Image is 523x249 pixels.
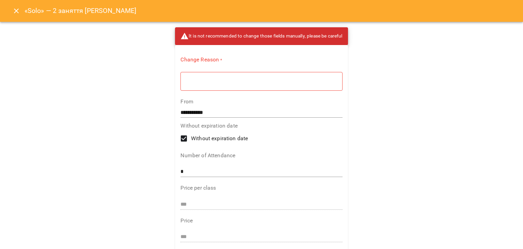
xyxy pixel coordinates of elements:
[180,32,342,40] span: It is not recommended to change those fields manually, please be careful
[180,218,342,223] label: Price
[180,185,342,191] label: Price per class
[180,123,342,129] label: Without expiration date
[180,56,342,64] label: Change Reason
[8,3,25,19] button: Close
[25,5,137,16] h6: «Solo» — 2 заняття [PERSON_NAME]
[180,99,342,104] label: From
[191,134,248,143] span: Without expiration date
[180,153,342,158] label: Number of Attendance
